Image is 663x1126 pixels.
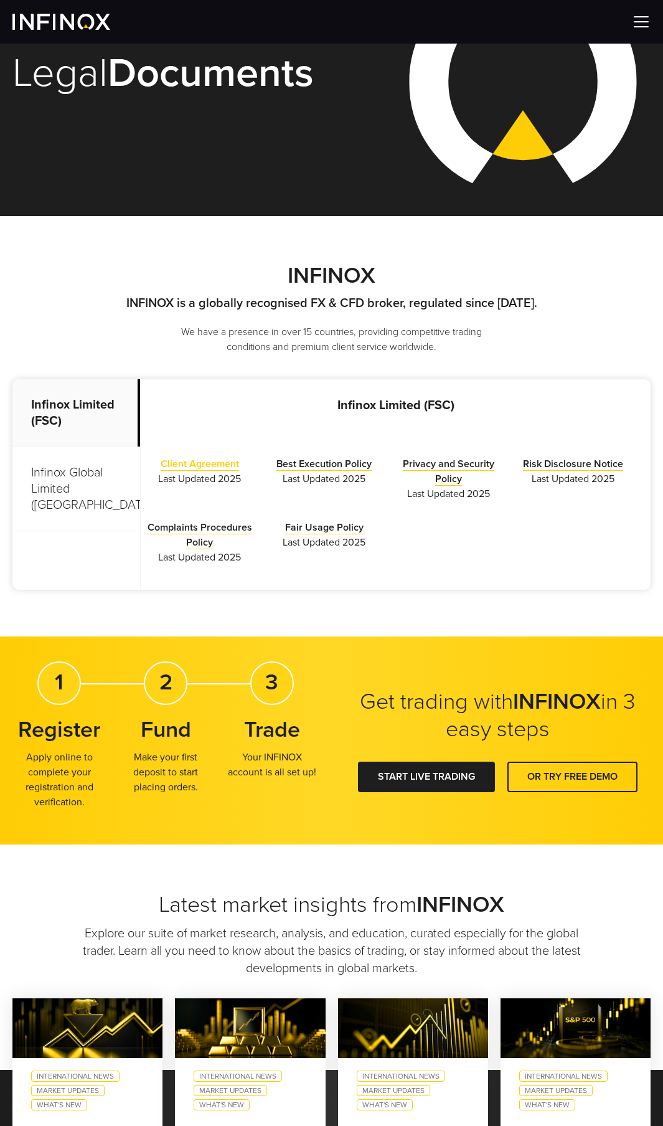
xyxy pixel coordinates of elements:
strong: INFINOX [416,891,504,918]
a: Privacy and Security Policy [403,458,494,486]
strong: 1 [55,669,63,696]
a: What's New [519,1099,575,1110]
strong: INFINOX is a globally recognised FX & CFD broker, regulated since [DATE]. [126,296,537,311]
a: Best Execution Policy [276,458,372,471]
a: Market Updates [357,1085,430,1096]
a: OR TRY FREE DEMO [507,762,637,792]
strong: Documents [108,49,314,98]
strong: Trade [244,716,300,743]
a: International News [519,1071,608,1082]
p: Infinox Limited (FSC) [12,379,140,447]
strong: INFINOX [513,688,601,715]
a: International News [194,1071,282,1082]
a: Market Updates [194,1085,267,1096]
strong: 3 [265,669,278,696]
span: Last Updated 2025 [271,471,377,486]
span: Last Updated 2025 [147,471,253,486]
strong: Register [18,716,100,743]
p: Your INFINOX account is all set up! [225,750,319,780]
a: International News [357,1071,445,1082]
a: What's New [31,1099,87,1110]
a: Market Updates [519,1085,593,1096]
p: Infinox Global Limited ([GEOGRAPHIC_DATA]) [12,447,140,531]
a: What's New [194,1099,250,1110]
p: We have a presence in over 15 countries, providing competitive trading conditions and premium cli... [161,324,503,354]
span: Last Updated 2025 [520,471,626,486]
h1: Legal [12,52,319,95]
a: International News [31,1071,120,1082]
a: What's New [357,1099,413,1110]
span: Last Updated 2025 [271,535,377,550]
a: Market Updates [31,1085,105,1096]
strong: 2 [159,669,172,696]
span: Last Updated 2025 [147,550,253,565]
strong: Fund [141,716,191,743]
a: Fair Usage Policy [285,521,364,534]
p: Make your first deposit to start placing orders. [119,750,213,795]
a: Client Agreement [161,458,239,471]
a: Risk Disclosure Notice [523,458,623,471]
a: Complaints Procedures Policy [148,521,252,549]
h2: Latest market insights from [12,891,651,919]
a: START LIVE TRADING [358,762,495,792]
h2: Get trading with in 3 easy steps [344,688,651,743]
strong: INFINOX [288,262,375,289]
p: Infinox Limited (FSC) [141,398,651,413]
span: Last Updated 2025 [396,486,502,501]
p: Apply online to complete your registration and verification. [12,750,106,810]
p: Explore our suite of market research, analysis, and education, curated especially for the global ... [81,925,583,977]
